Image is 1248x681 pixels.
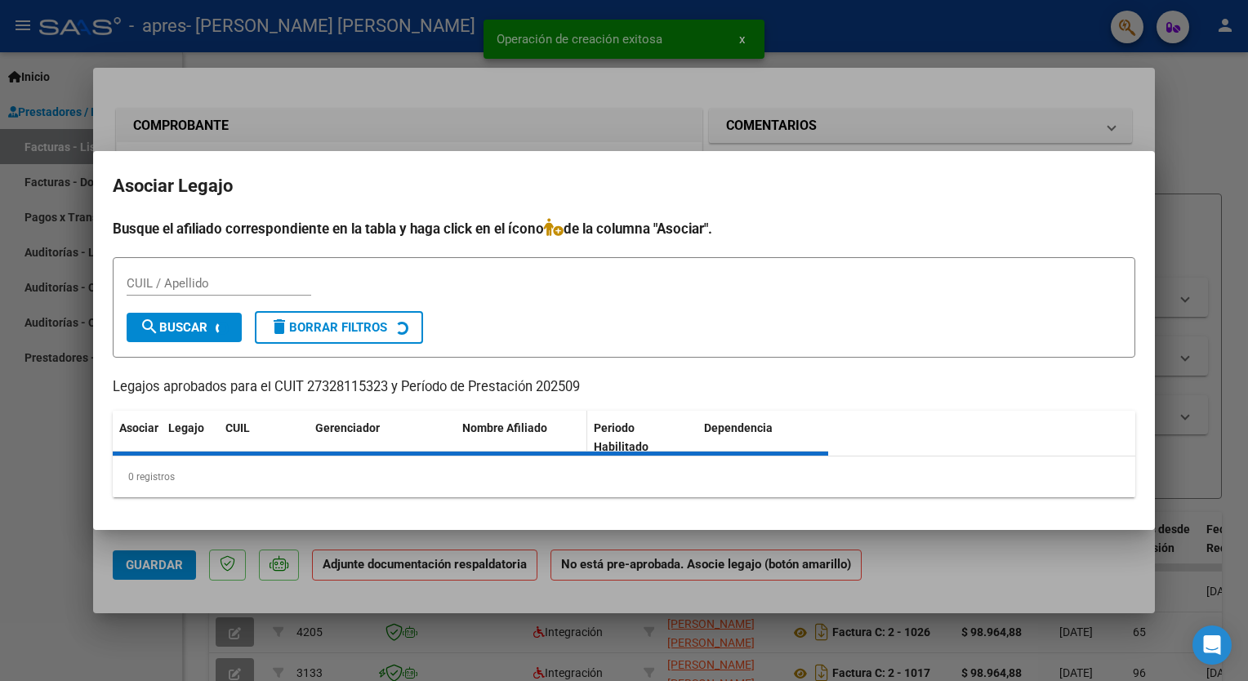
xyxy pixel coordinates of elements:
span: Gerenciador [315,421,380,434]
h2: Asociar Legajo [113,171,1135,202]
mat-icon: search [140,317,159,336]
div: 0 registros [113,456,1135,497]
span: Borrar Filtros [270,320,387,335]
datatable-header-cell: Nombre Afiliado [456,411,587,465]
span: Nombre Afiliado [462,421,547,434]
div: Open Intercom Messenger [1192,625,1232,665]
span: Buscar [140,320,207,335]
button: Buscar [127,313,242,342]
span: CUIL [225,421,250,434]
datatable-header-cell: Gerenciador [309,411,456,465]
button: Borrar Filtros [255,311,423,344]
h4: Busque el afiliado correspondiente en la tabla y haga click en el ícono de la columna "Asociar". [113,218,1135,239]
span: Dependencia [704,421,773,434]
span: Asociar [119,421,158,434]
mat-icon: delete [270,317,289,336]
datatable-header-cell: CUIL [219,411,309,465]
datatable-header-cell: Periodo Habilitado [587,411,698,465]
span: Periodo Habilitado [594,421,649,453]
datatable-header-cell: Dependencia [698,411,829,465]
datatable-header-cell: Legajo [162,411,219,465]
p: Legajos aprobados para el CUIT 27328115323 y Período de Prestación 202509 [113,377,1135,398]
datatable-header-cell: Asociar [113,411,162,465]
span: Legajo [168,421,204,434]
